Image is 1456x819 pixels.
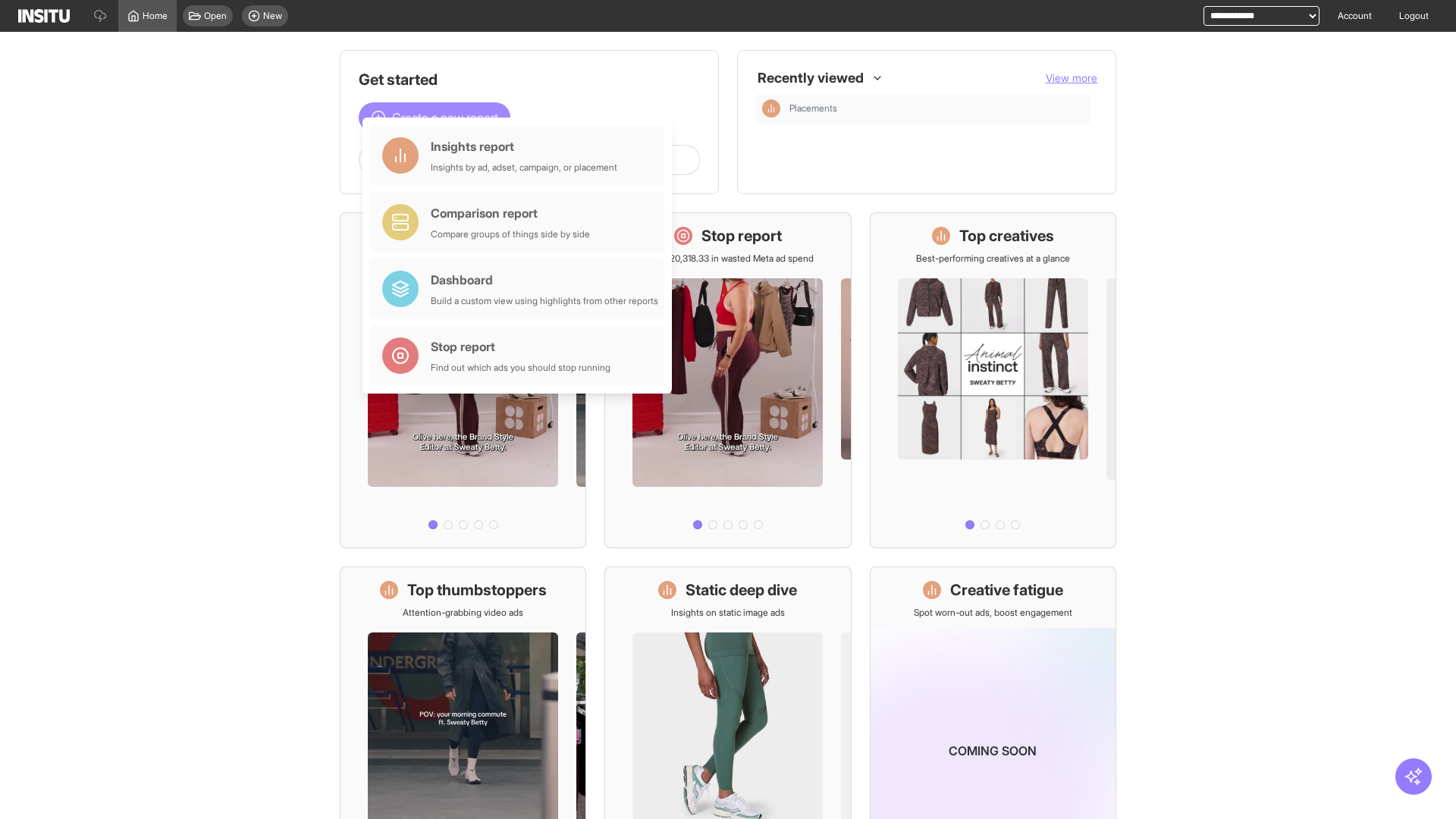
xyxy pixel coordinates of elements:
[431,337,610,356] div: Stop report
[340,212,586,548] a: What's live nowSee all active ads instantly
[359,102,510,133] button: Create a new report
[701,225,782,246] h1: Stop report
[431,362,610,374] div: Find out which ads you should stop running
[916,253,1070,265] p: Best-performing creatives at a glance
[959,225,1054,246] h1: Top creatives
[359,69,700,90] h1: Get started
[403,607,523,619] p: Attention-grabbing video ads
[1046,71,1097,84] span: View more
[642,253,814,265] p: Save £20,318.33 in wasted Meta ad spend
[686,579,797,601] h1: Static deep dive
[263,10,282,22] span: New
[762,99,780,118] div: Insights
[431,271,658,289] div: Dashboard
[143,10,168,22] span: Home
[604,212,851,548] a: Stop reportSave £20,318.33 in wasted Meta ad spend
[870,212,1116,548] a: Top creativesBest-performing creatives at a glance
[789,102,837,115] span: Placements
[18,9,70,23] img: Logo
[671,607,785,619] p: Insights on static image ads
[431,295,658,307] div: Build a custom view using highlights from other reports
[431,204,590,222] div: Comparison report
[431,162,617,174] div: Insights by ad, adset, campaign, or placement
[789,102,1085,115] span: Placements
[392,108,498,127] span: Create a new report
[407,579,547,601] h1: Top thumbstoppers
[431,228,590,240] div: Compare groups of things side by side
[204,10,227,22] span: Open
[431,137,617,155] div: Insights report
[1046,71,1097,86] button: View more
